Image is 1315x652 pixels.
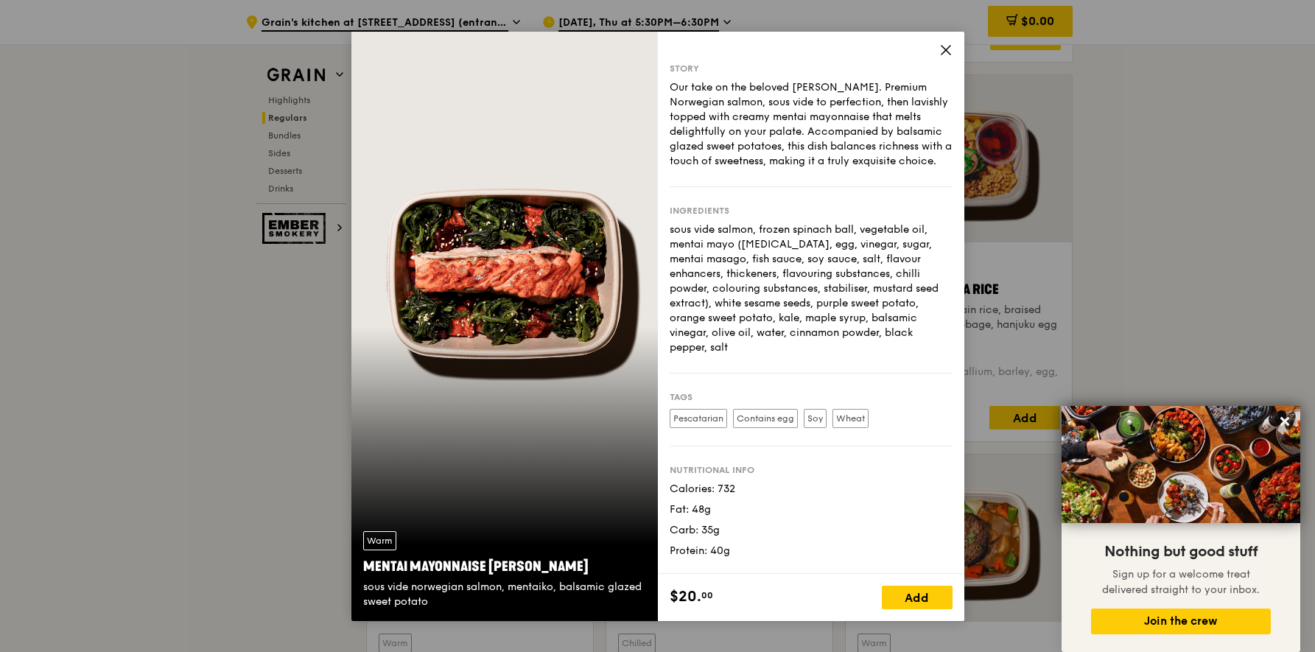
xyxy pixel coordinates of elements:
[1104,543,1258,561] span: Nothing but good stuff
[1091,609,1271,634] button: Join the crew
[670,544,953,558] div: Protein: 40g
[670,523,953,538] div: Carb: 35g
[670,63,953,74] div: Story
[1102,568,1260,596] span: Sign up for a welcome treat delivered straight to your inbox.
[670,205,953,217] div: Ingredients
[701,589,713,601] span: 00
[1062,406,1300,523] img: DSC07876-Edit02-Large.jpeg
[670,222,953,355] div: sous vide salmon, frozen spinach ball, vegetable oil, mentai mayo ([MEDICAL_DATA], egg, vinegar, ...
[670,409,727,428] label: Pescatarian
[804,409,827,428] label: Soy
[670,482,953,497] div: Calories: 732
[363,531,396,550] div: Warm
[363,556,646,577] div: Mentai Mayonnaise [PERSON_NAME]
[882,586,953,609] div: Add
[670,391,953,403] div: Tags
[832,409,869,428] label: Wheat
[1273,410,1297,433] button: Close
[670,586,701,608] span: $20.
[670,464,953,476] div: Nutritional info
[363,580,646,609] div: sous vide norwegian salmon, mentaiko, balsamic glazed sweet potato
[670,80,953,169] div: Our take on the beloved [PERSON_NAME]. Premium Norwegian salmon, sous vide to perfection, then la...
[733,409,798,428] label: Contains egg
[670,502,953,517] div: Fat: 48g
